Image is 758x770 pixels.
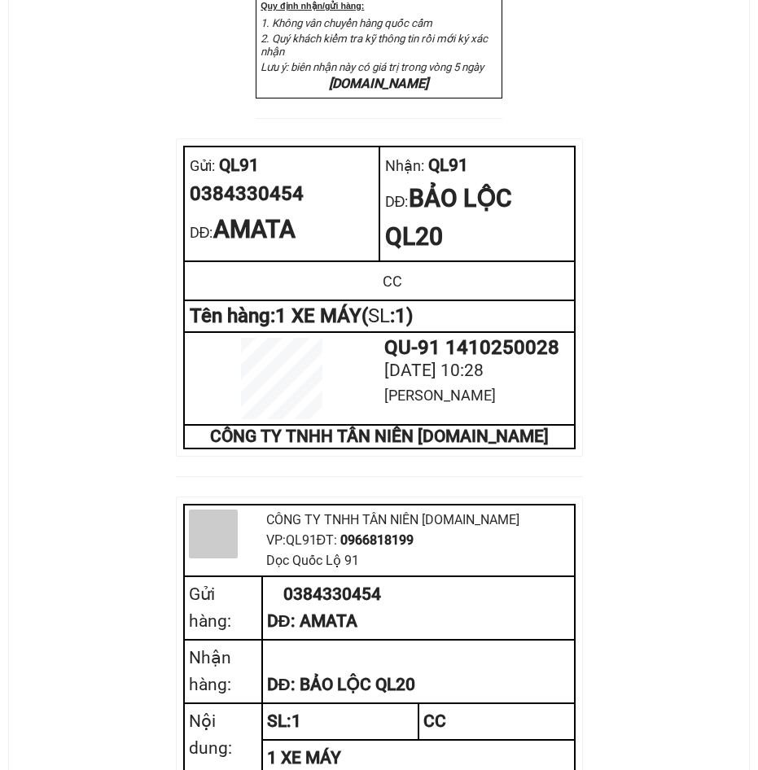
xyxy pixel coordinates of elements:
[190,224,213,241] span: DĐ:
[190,152,374,179] div: QL91
[423,708,570,735] div: CC
[267,608,570,635] div: DĐ: AMATA
[385,152,569,179] div: QL91
[184,425,575,448] td: CÔNG TY TNHH TÂN NIÊN [DOMAIN_NAME]
[385,157,424,174] span: Nhận:
[266,510,570,530] div: CÔNG TY TNHH TÂN NIÊN [DOMAIN_NAME]
[190,179,374,210] div: 0384330454
[213,215,296,243] span: AMATA
[184,640,262,703] td: Nhận hàng:
[184,576,262,640] td: Gửi hàng:
[261,33,488,58] span: 2. Quý khách kiểm tra kỹ thông tin rồi mới ký xác nhận
[384,384,569,407] div: [PERSON_NAME]
[261,61,484,73] span: Lưu ý: biên nhận này có giá trị trong vòng 5 ngày
[383,273,402,290] span: CC
[262,703,418,740] td: SL: 1
[384,338,569,357] div: QU-91 1410250028
[340,532,414,548] span: 0966818199
[261,17,432,29] span: 1. Không vân chuyển hàng quốc cấm
[262,576,575,640] td: 0384330454
[385,184,512,251] span: BẢO LỘC QL20
[368,304,390,327] span: SL
[266,550,570,571] div: Dọc Quốc Lộ 91
[329,76,428,91] em: [DOMAIN_NAME]
[261,1,364,11] strong: Quy định nhận/gửi hàng:
[190,157,215,174] span: Gửi:
[385,193,409,210] span: DĐ:
[384,357,569,384] div: [DATE] 10:28
[266,530,570,550] div: VP: QL91 ĐT:
[267,672,570,698] div: DĐ: BẢO LỘC QL20
[190,306,569,326] div: Tên hàng: 1 XE MÁY ( : 1 )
